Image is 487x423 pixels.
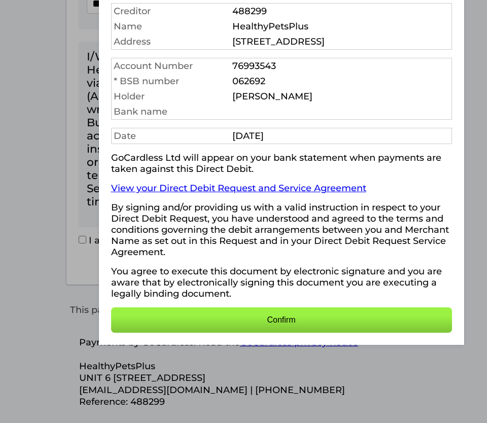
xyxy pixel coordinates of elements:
[111,89,230,104] td: Holder
[111,202,452,258] p: By signing and/or providing us with a valid instruction in respect to your Direct Debit Request, ...
[230,89,451,104] td: [PERSON_NAME]
[111,183,366,194] a: View your Direct Debit Request and Service Agreement
[111,58,230,74] td: Account Number
[111,307,452,333] button: Confirm
[230,58,451,74] td: 76993543
[111,266,452,299] p: You agree to execute this document by electronic signature and you are aware that by electronical...
[111,34,230,50] td: Address
[230,4,451,19] td: 488299
[230,74,451,89] td: 062692
[230,19,451,34] td: HealthyPetsPlus
[111,19,230,34] td: Name
[111,74,230,89] td: * BSB number
[111,104,230,120] td: Bank name
[111,4,230,19] td: Creditor
[230,34,451,50] td: [STREET_ADDRESS]
[230,128,451,144] td: [DATE]
[111,152,452,174] p: GoCardless Ltd will appear on your bank statement when payments are taken against this Direct Debit.
[111,128,230,144] td: Date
